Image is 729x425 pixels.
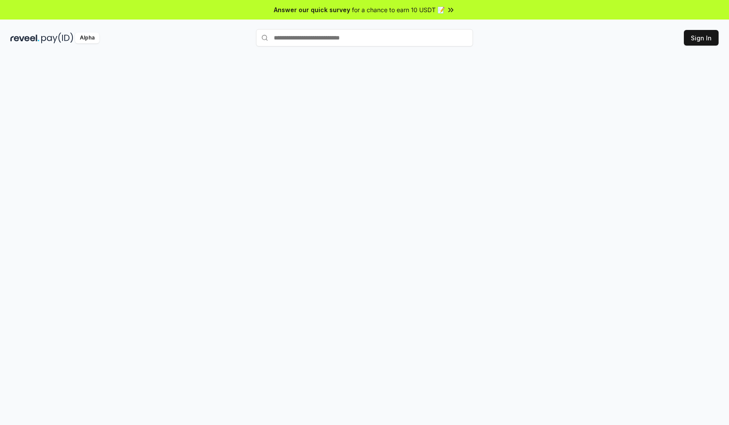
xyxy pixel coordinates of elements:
[352,5,445,14] span: for a chance to earn 10 USDT 📝
[684,30,719,46] button: Sign In
[75,33,99,43] div: Alpha
[10,33,39,43] img: reveel_dark
[41,33,73,43] img: pay_id
[274,5,350,14] span: Answer our quick survey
